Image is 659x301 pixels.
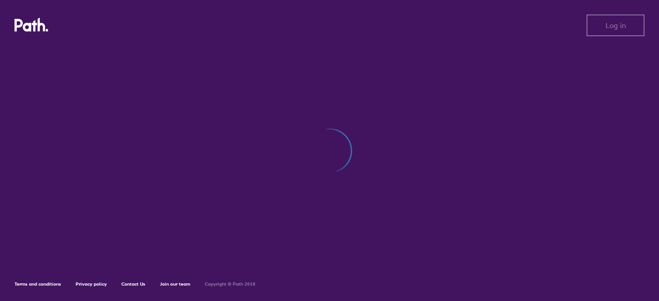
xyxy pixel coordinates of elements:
[205,282,255,287] h6: Copyright © Path 2018
[121,281,145,287] a: Contact Us
[606,21,626,29] span: Log in
[587,14,645,36] button: Log in
[14,281,61,287] a: Terms and conditions
[76,281,107,287] a: Privacy policy
[160,281,190,287] a: Join our team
